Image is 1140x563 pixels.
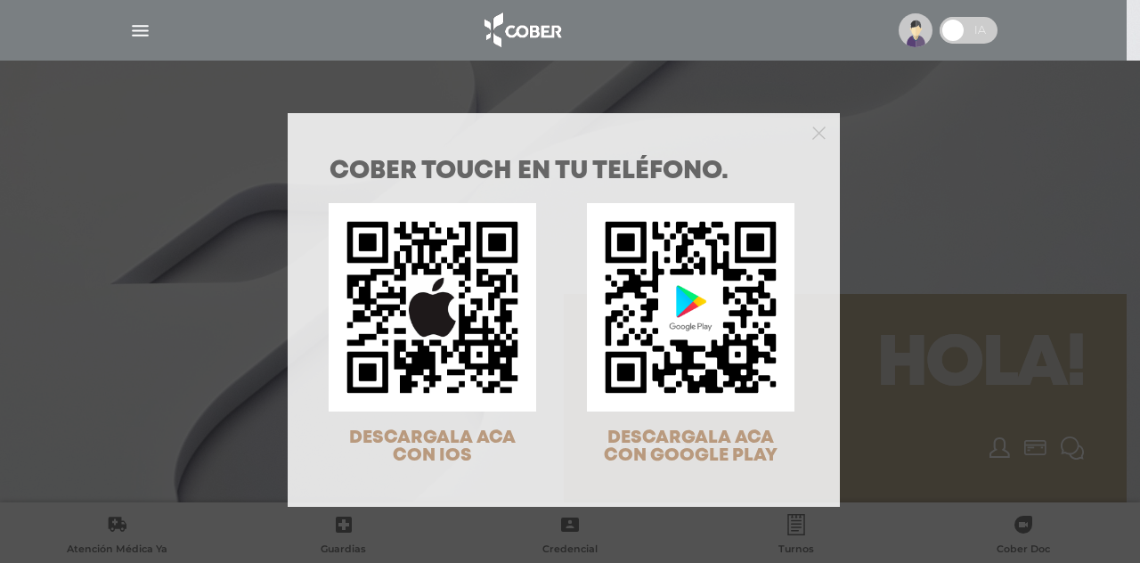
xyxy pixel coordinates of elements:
img: qr-code [587,203,794,411]
button: Close [812,124,826,140]
span: DESCARGALA ACA CON GOOGLE PLAY [604,429,778,464]
span: DESCARGALA ACA CON IOS [349,429,516,464]
img: qr-code [329,203,536,411]
h1: COBER TOUCH en tu teléfono. [330,159,798,184]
